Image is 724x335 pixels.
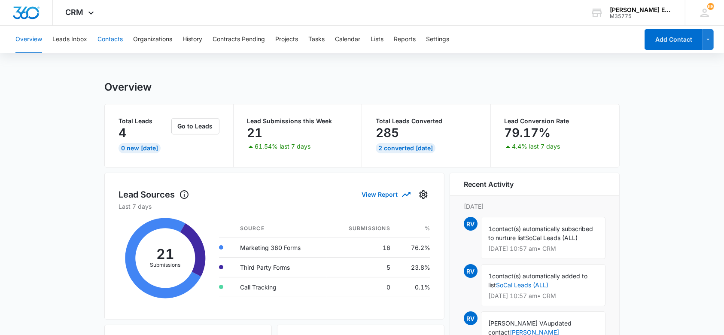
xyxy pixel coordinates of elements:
[104,81,152,94] h1: Overview
[183,26,202,53] button: History
[488,272,492,280] span: 1
[376,118,477,124] p: Total Leads Converted
[376,126,399,140] p: 285
[247,126,263,140] p: 21
[119,188,189,201] h1: Lead Sources
[397,277,430,297] td: 0.1%
[707,3,714,10] span: 68
[525,234,578,241] span: SoCal Leads (ALL)
[488,246,598,252] p: [DATE] 10:57 am • CRM
[247,118,348,124] p: Lead Submissions this Week
[397,219,430,238] th: %
[394,26,416,53] button: Reports
[488,272,587,289] span: contact(s) automatically added to list
[119,126,126,140] p: 4
[362,187,410,202] button: View Report
[505,118,606,124] p: Lead Conversion Rate
[66,8,84,17] span: CRM
[707,3,714,10] div: notifications count
[233,277,327,297] td: Call Tracking
[133,26,172,53] button: Organizations
[397,257,430,277] td: 23.8%
[275,26,298,53] button: Projects
[119,118,170,124] p: Total Leads
[464,179,514,189] h6: Recent Activity
[417,188,430,201] button: Settings
[464,217,478,231] span: RV
[488,225,593,241] span: contact(s) automatically subscribed to nurture list
[327,257,397,277] td: 5
[426,26,449,53] button: Settings
[327,219,397,238] th: Submissions
[464,311,478,325] span: RV
[15,26,42,53] button: Overview
[119,143,161,153] div: 0 New [DATE]
[464,202,605,211] p: [DATE]
[171,118,219,134] button: Go to Leads
[327,238,397,257] td: 16
[255,143,311,149] p: 61.54% last 7 days
[327,277,397,297] td: 0
[488,320,548,327] span: [PERSON_NAME] VA
[233,238,327,257] td: Marketing 360 Forms
[371,26,383,53] button: Lists
[610,13,672,19] div: account id
[488,225,492,232] span: 1
[233,257,327,277] td: Third Party Forms
[52,26,87,53] button: Leads Inbox
[488,293,598,299] p: [DATE] 10:57 am • CRM
[335,26,360,53] button: Calendar
[397,238,430,257] td: 76.2%
[171,122,219,130] a: Go to Leads
[119,202,430,211] p: Last 7 days
[308,26,325,53] button: Tasks
[505,126,551,140] p: 79.17%
[512,143,560,149] p: 4.4% last 7 days
[233,219,327,238] th: Source
[464,264,478,278] span: RV
[645,29,703,50] button: Add Contact
[97,26,123,53] button: Contacts
[213,26,265,53] button: Contracts Pending
[376,143,435,153] div: 2 Converted [DATE]
[496,281,548,289] a: SoCal Leads (ALL)
[610,6,672,13] div: account name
